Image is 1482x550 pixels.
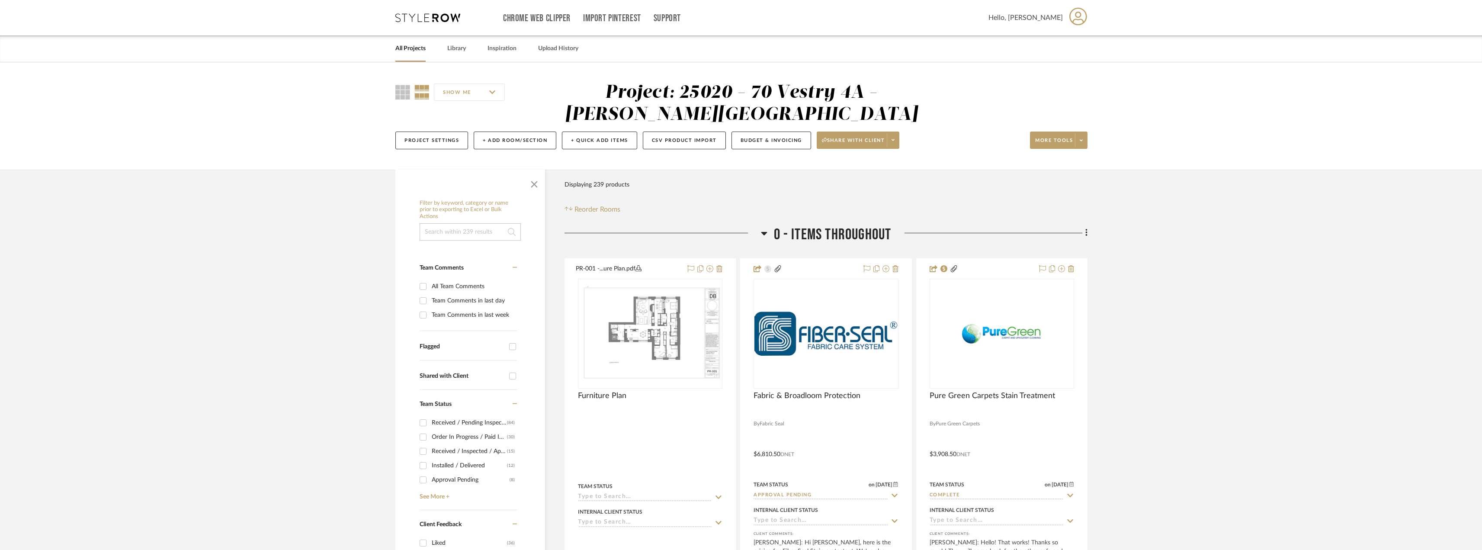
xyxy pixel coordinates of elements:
[754,420,760,428] span: By
[578,391,626,401] span: Furniture Plan
[507,430,515,444] div: (30)
[507,459,515,473] div: (12)
[579,286,722,381] img: Furniture Plan
[507,536,515,550] div: (36)
[643,132,726,149] button: CSV Product Import
[574,204,620,215] span: Reorder Rooms
[432,459,507,473] div: Installed / Delivered
[754,492,888,500] input: Type to Search…
[395,43,426,55] a: All Projects
[583,15,641,22] a: Import Pinterest
[948,280,1056,388] img: Pure Green Carpets Stain Treatment
[930,506,994,514] div: Internal Client Status
[432,280,515,293] div: All Team Comments
[754,311,897,356] img: Fabric & Broadloom Protection
[578,482,613,490] div: Team Status
[760,420,784,428] span: Fabric Seal
[488,43,516,55] a: Inspiration
[474,132,556,149] button: + Add Room/Section
[565,204,620,215] button: Reorder Rooms
[432,473,510,487] div: Approval Pending
[420,401,452,407] span: Team Status
[930,517,1064,525] input: Type to Search…
[875,482,893,488] span: [DATE]
[432,444,507,458] div: Received / Inspected / Approved
[817,132,900,149] button: Share with client
[578,519,712,527] input: Type to Search…
[754,481,788,489] div: Team Status
[1045,482,1051,487] span: on
[507,416,515,430] div: (84)
[526,174,543,191] button: Close
[930,481,964,489] div: Team Status
[578,493,712,502] input: Type to Search…
[754,391,860,401] span: Fabric & Broadloom Protection
[930,420,936,428] span: By
[754,506,818,514] div: Internal Client Status
[538,43,578,55] a: Upload History
[447,43,466,55] a: Library
[654,15,681,22] a: Support
[562,132,637,149] button: + Quick Add Items
[930,391,1055,401] span: Pure Green Carpets Stain Treatment
[432,294,515,308] div: Team Comments in last day
[988,13,1063,23] span: Hello, [PERSON_NAME]
[869,482,875,487] span: on
[822,137,885,150] span: Share with client
[731,132,811,149] button: Budget & Invoicing
[420,521,462,527] span: Client Feedback
[1030,132,1087,149] button: More tools
[420,200,521,220] h6: Filter by keyword, category or name prior to exporting to Excel or Bulk Actions
[432,416,507,430] div: Received / Pending Inspection
[576,264,682,274] button: PR-001 -...ure Plan.pdf
[395,132,468,149] button: Project Settings
[420,343,505,351] div: Flagged
[510,473,515,487] div: (8)
[420,223,521,241] input: Search within 239 results
[578,508,642,516] div: Internal Client Status
[507,444,515,458] div: (15)
[432,536,507,550] div: Liked
[420,373,505,380] div: Shared with Client
[936,420,980,428] span: Pure Green Carpets
[565,84,918,124] div: Project: 25020 - 70 Vestry 4A - [PERSON_NAME][GEOGRAPHIC_DATA]
[930,492,1064,500] input: Type to Search…
[432,308,515,322] div: Team Comments in last week
[420,265,464,271] span: Team Comments
[417,487,517,501] a: See More +
[774,225,892,244] span: 0 - Items Throughout
[1051,482,1069,488] span: [DATE]
[754,517,888,525] input: Type to Search…
[1035,137,1073,150] span: More tools
[503,15,571,22] a: Chrome Web Clipper
[432,430,507,444] div: Order In Progress / Paid In Full w/ Freight, No Balance due
[565,176,629,193] div: Displaying 239 products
